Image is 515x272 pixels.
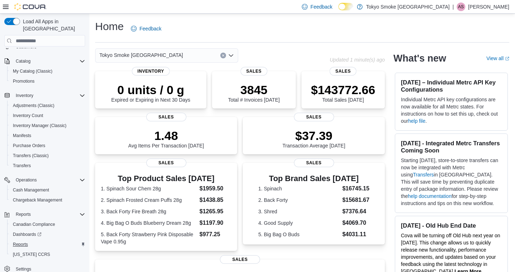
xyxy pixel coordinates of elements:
[330,67,357,76] span: Sales
[7,185,88,195] button: Cash Management
[330,57,385,63] p: Updated 1 minute(s) ago
[10,250,85,259] span: Washington CCRS
[310,3,332,10] span: Feedback
[139,25,161,32] span: Feedback
[13,153,49,159] span: Transfers (Classic)
[7,219,88,229] button: Canadian Compliance
[10,250,53,259] a: [US_STATE] CCRS
[16,212,31,217] span: Reports
[101,174,231,183] h3: Top Product Sales [DATE]
[342,230,369,239] dd: $4031.11
[1,56,88,66] button: Catalog
[10,196,85,204] span: Chargeback Management
[200,184,231,193] dd: $1959.50
[408,118,425,124] a: help file
[10,230,44,239] a: Dashboards
[258,231,339,238] dt: 5. Big Bag O Buds
[13,210,34,219] button: Reports
[1,91,88,101] button: Inventory
[401,96,502,125] p: Individual Metrc API key configurations are now available for all Metrc states. For instructions ...
[13,197,62,203] span: Chargeback Management
[13,232,41,237] span: Dashboards
[258,174,369,183] h3: Top Brand Sales [DATE]
[13,113,43,118] span: Inventory Count
[10,77,38,86] a: Promotions
[220,53,226,58] button: Clear input
[7,101,88,111] button: Adjustments (Classic)
[13,91,36,100] button: Inventory
[200,207,231,216] dd: $1265.95
[10,101,85,110] span: Adjustments (Classic)
[13,91,85,100] span: Inventory
[342,184,369,193] dd: $16745.15
[452,3,454,11] p: |
[146,113,186,121] span: Sales
[366,3,450,11] p: Tokyo Smoke [GEOGRAPHIC_DATA]
[200,196,231,204] dd: $1438.85
[128,128,204,143] p: 1.48
[401,79,502,93] h3: [DATE] – Individual Metrc API Key Configurations
[458,3,464,11] span: AS
[342,207,369,216] dd: $7376.64
[128,128,204,149] div: Avg Items Per Transaction [DATE]
[7,239,88,249] button: Reports
[7,195,88,205] button: Chargeback Management
[16,177,37,183] span: Operations
[457,3,465,11] div: Ashlee Swarath
[200,230,231,239] dd: $977.25
[13,123,67,128] span: Inventory Manager (Classic)
[10,220,85,229] span: Canadian Compliance
[7,151,88,161] button: Transfers (Classic)
[128,21,164,36] a: Feedback
[10,161,85,170] span: Transfers
[10,151,51,160] a: Transfers (Classic)
[338,3,353,10] input: Dark Mode
[10,220,58,229] a: Canadian Compliance
[311,83,375,97] p: $143772.66
[101,208,197,215] dt: 3. Back Forty Fire Breath 28g
[13,187,49,193] span: Cash Management
[10,67,85,76] span: My Catalog (Classic)
[401,140,502,154] h3: [DATE] - Integrated Metrc Transfers Coming Soon
[13,57,85,65] span: Catalog
[240,67,267,76] span: Sales
[10,67,55,76] a: My Catalog (Classic)
[13,210,85,219] span: Reports
[258,208,339,215] dt: 3. Shred
[13,176,40,184] button: Operations
[101,231,197,245] dt: 5. Back Forty Strawberry Pink Disposable Vape 0.95g
[20,18,85,32] span: Load All Apps in [GEOGRAPHIC_DATA]
[294,113,334,121] span: Sales
[342,196,369,204] dd: $15681.67
[10,131,85,140] span: Manifests
[228,83,280,103] div: Total # Invoices [DATE]
[283,128,345,143] p: $37.39
[10,101,57,110] a: Adjustments (Classic)
[101,196,197,204] dt: 2. Spinach Frosted Cream Puffs 28g
[220,255,260,264] span: Sales
[401,157,502,207] p: Starting [DATE], store-to-store transfers can now be integrated with Metrc using in [GEOGRAPHIC_D...
[10,111,85,120] span: Inventory Count
[283,128,345,149] div: Transaction Average [DATE]
[505,57,509,61] svg: External link
[13,242,28,247] span: Reports
[10,230,85,239] span: Dashboards
[401,222,502,229] h3: [DATE] - Old Hub End Date
[258,185,339,192] dt: 1. Spinach
[468,3,509,11] p: [PERSON_NAME]
[10,121,85,130] span: Inventory Manager (Classic)
[14,3,46,10] img: Cova
[99,51,183,59] span: Tokyo Smoke [GEOGRAPHIC_DATA]
[13,252,50,257] span: [US_STATE] CCRS
[10,111,46,120] a: Inventory Count
[7,141,88,151] button: Purchase Orders
[10,131,34,140] a: Manifests
[10,240,31,249] a: Reports
[200,219,231,227] dd: $1197.90
[13,222,55,227] span: Canadian Compliance
[7,131,88,141] button: Manifests
[13,143,45,149] span: Purchase Orders
[342,219,369,227] dd: $4069.70
[13,133,31,139] span: Manifests
[13,103,54,108] span: Adjustments (Classic)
